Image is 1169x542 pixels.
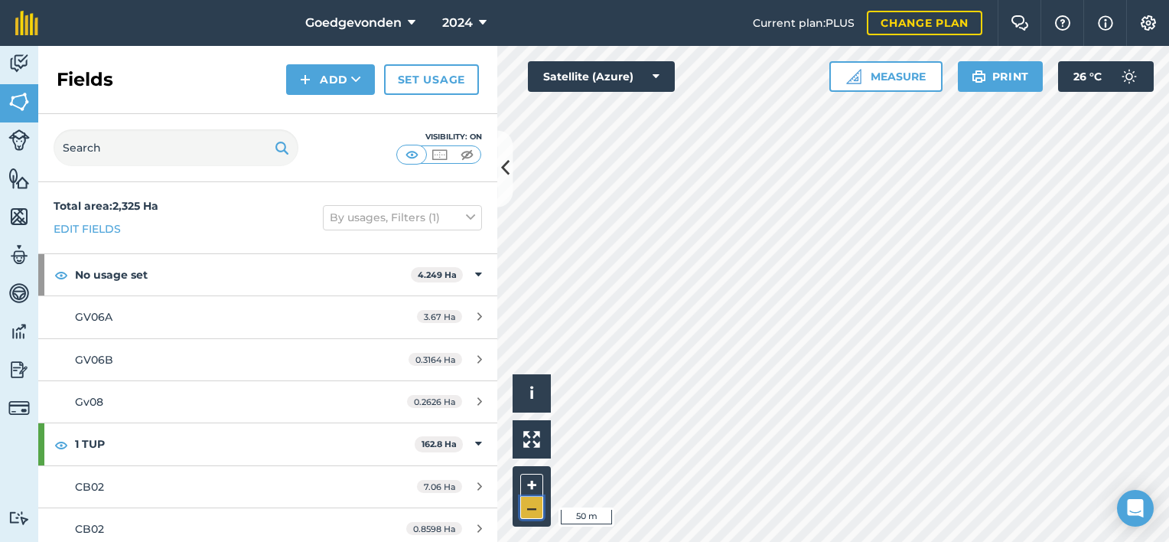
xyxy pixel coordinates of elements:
img: fieldmargin Logo [15,11,38,35]
strong: 162.8 Ha [422,439,457,449]
button: By usages, Filters (1) [323,205,482,230]
img: Ruler icon [846,69,861,84]
span: 2024 [442,14,473,32]
a: Gv080.2626 Ha [38,381,497,423]
img: Two speech bubbles overlapping with the left bubble in the forefront [1011,15,1029,31]
img: svg+xml;base64,PHN2ZyB4bWxucz0iaHR0cDovL3d3dy53My5vcmcvMjAwMC9zdmciIHdpZHRoPSIxOSIgaGVpZ2h0PSIyNC... [275,139,289,157]
span: CB02 [75,480,104,494]
img: svg+xml;base64,PHN2ZyB4bWxucz0iaHR0cDovL3d3dy53My5vcmcvMjAwMC9zdmciIHdpZHRoPSI1NiIgaGVpZ2h0PSI2MC... [8,167,30,190]
a: CB027.06 Ha [38,466,497,508]
strong: 1 TUP [75,423,415,465]
img: svg+xml;base64,PHN2ZyB4bWxucz0iaHR0cDovL3d3dy53My5vcmcvMjAwMC9zdmciIHdpZHRoPSI1NiIgaGVpZ2h0PSI2MC... [8,205,30,228]
span: Gv08 [75,395,103,409]
img: Four arrows, one pointing top left, one top right, one bottom right and the last bottom left [523,431,540,448]
input: Search [54,129,298,166]
span: i [529,384,534,403]
a: Change plan [867,11,982,35]
img: svg+xml;base64,PHN2ZyB4bWxucz0iaHR0cDovL3d3dy53My5vcmcvMjAwMC9zdmciIHdpZHRoPSIxOCIgaGVpZ2h0PSIyNC... [54,436,68,454]
img: svg+xml;base64,PHN2ZyB4bWxucz0iaHR0cDovL3d3dy53My5vcmcvMjAwMC9zdmciIHdpZHRoPSIxOSIgaGVpZ2h0PSIyNC... [972,67,986,86]
span: GV06A [75,310,112,324]
button: Measure [829,61,943,92]
span: GV06B [75,353,113,367]
div: Visibility: On [396,131,482,143]
img: svg+xml;base64,PD94bWwgdmVyc2lvbj0iMS4wIiBlbmNvZGluZz0idXRmLTgiPz4KPCEtLSBHZW5lcmF0b3I6IEFkb2JlIE... [8,243,30,266]
img: A cog icon [1139,15,1158,31]
img: svg+xml;base64,PD94bWwgdmVyc2lvbj0iMS4wIiBlbmNvZGluZz0idXRmLTgiPz4KPCEtLSBHZW5lcmF0b3I6IEFkb2JlIE... [8,52,30,75]
img: svg+xml;base64,PHN2ZyB4bWxucz0iaHR0cDovL3d3dy53My5vcmcvMjAwMC9zdmciIHdpZHRoPSI1NiIgaGVpZ2h0PSI2MC... [8,90,30,113]
a: Edit fields [54,220,121,237]
img: svg+xml;base64,PD94bWwgdmVyc2lvbj0iMS4wIiBlbmNvZGluZz0idXRmLTgiPz4KPCEtLSBHZW5lcmF0b3I6IEFkb2JlIE... [8,358,30,381]
strong: 4.249 Ha [418,269,457,280]
span: 0.8598 Ha [406,522,462,535]
a: Set usage [384,64,479,95]
div: Open Intercom Messenger [1117,490,1154,527]
span: Goedgevonden [305,14,402,32]
img: svg+xml;base64,PD94bWwgdmVyc2lvbj0iMS4wIiBlbmNvZGluZz0idXRmLTgiPz4KPCEtLSBHZW5lcmF0b3I6IEFkb2JlIE... [1114,61,1145,92]
img: svg+xml;base64,PHN2ZyB4bWxucz0iaHR0cDovL3d3dy53My5vcmcvMjAwMC9zdmciIHdpZHRoPSI1MCIgaGVpZ2h0PSI0MC... [430,147,449,162]
button: 26 °C [1058,61,1154,92]
button: – [520,497,543,519]
h2: Fields [57,67,113,92]
img: A question mark icon [1053,15,1072,31]
span: 7.06 Ha [417,480,462,493]
span: 3.67 Ha [417,310,462,323]
img: svg+xml;base64,PHN2ZyB4bWxucz0iaHR0cDovL3d3dy53My5vcmcvMjAwMC9zdmciIHdpZHRoPSIxNyIgaGVpZ2h0PSIxNy... [1098,14,1113,32]
img: svg+xml;base64,PD94bWwgdmVyc2lvbj0iMS4wIiBlbmNvZGluZz0idXRmLTgiPz4KPCEtLSBHZW5lcmF0b3I6IEFkb2JlIE... [8,129,30,151]
span: Current plan : PLUS [753,15,855,31]
img: svg+xml;base64,PD94bWwgdmVyc2lvbj0iMS4wIiBlbmNvZGluZz0idXRmLTgiPz4KPCEtLSBHZW5lcmF0b3I6IEFkb2JlIE... [8,397,30,419]
a: GV06A3.67 Ha [38,296,497,338]
strong: Total area : 2,325 Ha [54,199,158,213]
span: 0.2626 Ha [407,395,462,408]
button: Satellite (Azure) [528,61,675,92]
img: svg+xml;base64,PHN2ZyB4bWxucz0iaHR0cDovL3d3dy53My5vcmcvMjAwMC9zdmciIHdpZHRoPSIxNCIgaGVpZ2h0PSIyNC... [300,70,311,89]
span: 0.3164 Ha [409,353,462,366]
img: svg+xml;base64,PHN2ZyB4bWxucz0iaHR0cDovL3d3dy53My5vcmcvMjAwMC9zdmciIHdpZHRoPSIxOCIgaGVpZ2h0PSIyNC... [54,266,68,284]
a: GV06B0.3164 Ha [38,339,497,380]
div: No usage set4.249 Ha [38,254,497,295]
img: svg+xml;base64,PD94bWwgdmVyc2lvbj0iMS4wIiBlbmNvZGluZz0idXRmLTgiPz4KPCEtLSBHZW5lcmF0b3I6IEFkb2JlIE... [8,320,30,343]
img: svg+xml;base64,PHN2ZyB4bWxucz0iaHR0cDovL3d3dy53My5vcmcvMjAwMC9zdmciIHdpZHRoPSI1MCIgaGVpZ2h0PSI0MC... [402,147,422,162]
strong: No usage set [75,254,411,295]
span: 26 ° C [1073,61,1102,92]
button: Print [958,61,1044,92]
span: CB02 [75,522,104,536]
img: svg+xml;base64,PHN2ZyB4bWxucz0iaHR0cDovL3d3dy53My5vcmcvMjAwMC9zdmciIHdpZHRoPSI1MCIgaGVpZ2h0PSI0MC... [458,147,477,162]
button: + [520,474,543,497]
div: 1 TUP162.8 Ha [38,423,497,465]
button: i [513,374,551,413]
img: svg+xml;base64,PD94bWwgdmVyc2lvbj0iMS4wIiBlbmNvZGluZz0idXRmLTgiPz4KPCEtLSBHZW5lcmF0b3I6IEFkb2JlIE... [8,511,30,525]
img: svg+xml;base64,PD94bWwgdmVyc2lvbj0iMS4wIiBlbmNvZGluZz0idXRmLTgiPz4KPCEtLSBHZW5lcmF0b3I6IEFkb2JlIE... [8,282,30,305]
button: Add [286,64,375,95]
